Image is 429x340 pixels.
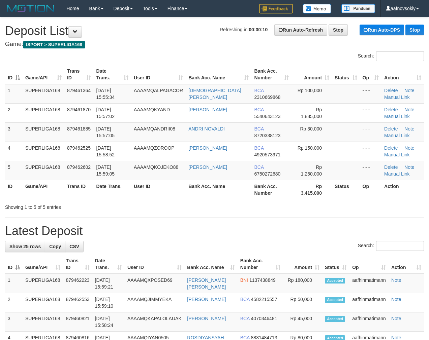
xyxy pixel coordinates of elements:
[332,180,360,199] th: Status
[384,152,410,157] a: Manual Link
[69,244,79,249] span: CSV
[63,293,92,312] td: 879462553
[358,241,424,251] label: Search:
[64,65,94,84] th: Trans ID: activate to sort column ascending
[254,152,280,157] span: Copy 4920573971 to clipboard
[283,293,322,312] td: Rp 50,000
[292,180,332,199] th: Rp 3.415.000
[5,274,23,293] td: 1
[325,278,345,284] span: Accepted
[254,171,280,177] span: Copy 6750272680 to clipboard
[63,312,92,332] td: 879460821
[384,164,398,170] a: Delete
[249,277,276,283] span: Copy 1137438849 to clipboard
[391,316,401,321] a: Note
[134,126,175,131] span: AAAAMQANDRII08
[134,107,170,112] span: AAAAMQKYAND
[325,297,345,303] span: Accepted
[23,142,64,161] td: SUPERLIGA168
[5,3,56,13] img: MOTION_logo.png
[254,95,280,100] span: Copy 2310669868 to clipboard
[358,51,424,61] label: Search:
[67,88,91,93] span: 879461364
[92,293,125,312] td: [DATE] 15:59:10
[125,255,184,274] th: User ID: activate to sort column ascending
[5,84,23,104] td: 1
[92,255,125,274] th: Date Trans.: activate to sort column ascending
[360,161,382,180] td: - - -
[254,133,280,138] span: Copy 8720338123 to clipboard
[360,103,382,122] td: - - -
[360,180,382,199] th: Op
[283,255,322,274] th: Amount: activate to sort column ascending
[186,180,251,199] th: Bank Acc. Name
[329,24,348,36] a: Stop
[96,107,115,119] span: [DATE] 15:57:02
[92,274,125,293] td: [DATE] 15:59:21
[5,65,23,84] th: ID: activate to sort column descending
[23,180,64,199] th: Game/API
[283,312,322,332] td: Rp 45,000
[187,277,226,290] a: [PERSON_NAME] [PERSON_NAME]
[131,180,186,199] th: User ID
[67,145,91,151] span: 879462525
[9,244,41,249] span: Show 25 rows
[23,103,64,122] td: SUPERLIGA168
[188,107,227,112] a: [PERSON_NAME]
[125,312,184,332] td: AAAAMQKAPALOLAUAK
[240,297,250,302] span: BCA
[188,88,241,100] a: [DEMOGRAPHIC_DATA][PERSON_NAME]
[292,65,332,84] th: Amount: activate to sort column ascending
[384,88,398,93] a: Delete
[96,88,115,100] span: [DATE] 15:55:34
[187,316,226,321] a: [PERSON_NAME]
[360,25,404,35] a: Run Auto-DPS
[384,171,410,177] a: Manual Link
[274,24,327,36] a: Run Auto-Refresh
[67,107,91,112] span: 879461870
[384,126,398,131] a: Delete
[325,316,345,322] span: Accepted
[251,316,277,321] span: Copy 4070346481 to clipboard
[249,27,268,32] strong: 00:00:10
[298,145,322,151] span: Rp 150,000
[5,241,45,252] a: Show 25 rows
[404,126,415,131] a: Note
[23,312,63,332] td: SUPERLIGA168
[186,65,251,84] th: Bank Acc. Name: activate to sort column ascending
[254,114,280,119] span: Copy 5540643123 to clipboard
[405,25,424,35] a: Stop
[341,4,375,13] img: panduan.png
[96,145,115,157] span: [DATE] 15:58:52
[64,180,94,199] th: Trans ID
[5,293,23,312] td: 2
[381,65,424,84] th: Action: activate to sort column ascending
[23,293,63,312] td: SUPERLIGA168
[384,145,398,151] a: Delete
[349,312,389,332] td: aafhinmatimann
[332,65,360,84] th: Status: activate to sort column ascending
[404,88,415,93] a: Note
[96,164,115,177] span: [DATE] 15:59:05
[188,145,227,151] a: [PERSON_NAME]
[251,297,277,302] span: Copy 4582215557 to clipboard
[131,65,186,84] th: User ID: activate to sort column ascending
[349,274,389,293] td: aafhinmatimann
[301,107,322,119] span: Rp 1,885,000
[391,297,401,302] a: Note
[94,65,131,84] th: Date Trans.: activate to sort column ascending
[384,114,410,119] a: Manual Link
[220,27,268,32] span: Refreshing in:
[251,65,292,84] th: Bank Acc. Number: activate to sort column ascending
[187,297,226,302] a: [PERSON_NAME]
[23,41,85,48] span: ISPORT > SUPERLIGA168
[5,201,174,211] div: Showing 1 to 5 of 5 entries
[254,126,264,131] span: BCA
[188,126,225,131] a: ANDRI NOVALDI
[301,164,322,177] span: Rp 1,250,000
[404,107,415,112] a: Note
[254,145,264,151] span: BCA
[5,224,424,238] h1: Latest Deposit
[389,255,424,274] th: Action: activate to sort column ascending
[5,161,23,180] td: 5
